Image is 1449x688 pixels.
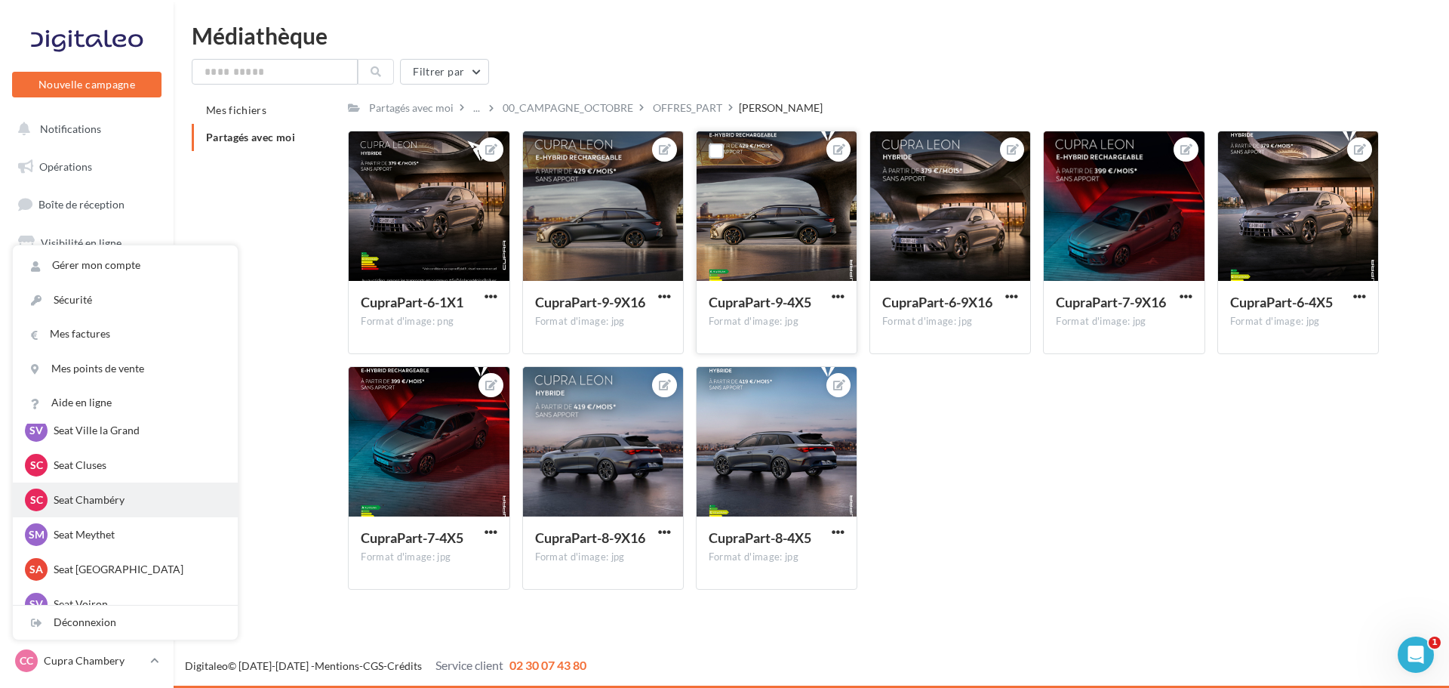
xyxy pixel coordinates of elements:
[54,597,220,612] p: Seat Voiron
[13,317,238,351] a: Mes factures
[709,294,811,310] span: CupraPart-9-4X5
[1398,637,1434,673] iframe: Intercom live chat
[535,529,645,546] span: CupraPart-8-9X16
[39,160,92,173] span: Opérations
[387,659,422,672] a: Crédits
[653,100,722,116] div: OFFRES_PART
[1056,294,1166,310] span: CupraPart-7-9X16
[54,423,220,438] p: Seat Ville la Grand
[709,551,844,564] div: Format d'image: jpg
[9,415,165,459] a: PLV et print personnalisable
[9,151,165,183] a: Opérations
[470,97,483,119] div: ...
[9,265,165,297] a: Campagnes
[1230,315,1366,329] div: Format d'image: jpg
[20,653,33,668] span: CC
[29,423,43,438] span: SV
[400,59,489,85] button: Filtrer par
[44,653,144,668] p: Cupra Chambery
[363,659,383,672] a: CGS
[13,248,238,282] a: Gérer mon compte
[9,465,165,510] a: Campagnes DataOnDemand
[1056,315,1192,329] div: Format d'image: jpg
[206,131,295,143] span: Partagés avec moi
[503,100,633,116] div: 00_CAMPAGNE_OCTOBRE
[185,659,586,672] span: © [DATE]-[DATE] - - -
[13,606,238,640] div: Déconnexion
[1230,294,1333,310] span: CupraPart-6-4X5
[12,646,162,675] a: CC Cupra Chambery
[206,103,266,116] span: Mes fichiers
[29,597,43,612] span: SV
[54,562,220,577] p: Seat [GEOGRAPHIC_DATA]
[30,492,43,508] span: SC
[361,551,497,564] div: Format d'image: jpg
[41,236,122,249] span: Visibilité en ligne
[361,294,463,310] span: CupraPart-6-1X1
[882,315,1018,329] div: Format d'image: jpg
[12,72,162,97] button: Nouvelle campagne
[709,315,844,329] div: Format d'image: jpg
[30,458,43,473] span: SC
[192,24,1431,47] div: Médiathèque
[13,386,238,420] a: Aide en ligne
[535,551,671,564] div: Format d'image: jpg
[509,658,586,672] span: 02 30 07 43 80
[535,294,645,310] span: CupraPart-9-9X16
[739,100,823,116] div: [PERSON_NAME]
[535,315,671,329] div: Format d'image: jpg
[13,352,238,386] a: Mes points de vente
[9,113,158,145] button: Notifications
[1429,637,1441,649] span: 1
[882,294,992,310] span: CupraPart-6-9X16
[13,283,238,317] a: Sécurité
[40,122,101,135] span: Notifications
[54,527,220,542] p: Seat Meythet
[369,100,454,116] div: Partagés avec moi
[9,302,165,334] a: Contacts
[9,188,165,221] a: Boîte de réception
[54,492,220,508] p: Seat Chambéry
[9,378,165,409] a: Calendrier
[54,458,220,473] p: Seat Cluses
[38,198,125,211] span: Boîte de réception
[9,227,165,259] a: Visibilité en ligne
[361,315,497,329] div: Format d'image: png
[315,659,359,672] a: Mentions
[29,562,43,577] span: SA
[361,529,463,546] span: CupraPart-7-4X5
[9,340,165,372] a: Médiathèque
[709,529,811,546] span: CupraPart-8-4X5
[185,659,228,672] a: Digitaleo
[435,658,503,672] span: Service client
[29,527,45,542] span: SM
